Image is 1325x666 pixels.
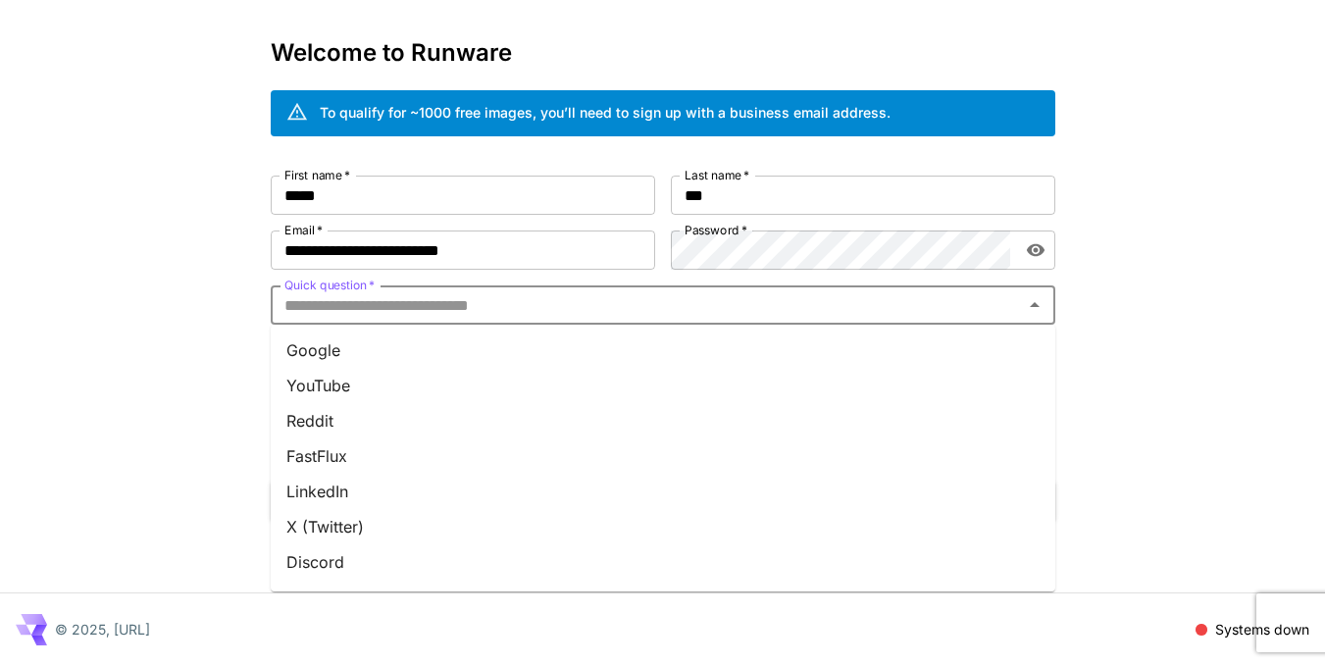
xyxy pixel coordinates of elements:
li: YouTube [271,368,1055,403]
label: Quick question [284,277,375,293]
p: Systems down [1215,619,1309,640]
button: toggle password visibility [1018,232,1053,268]
li: LinkedIn [271,474,1055,509]
h3: Welcome to Runware [271,39,1055,67]
label: Email [284,222,323,238]
p: © 2025, [URL] [55,619,150,640]
label: First name [284,167,350,183]
li: Reddit [271,403,1055,438]
li: Google [271,333,1055,368]
li: Facebook [271,580,1055,615]
div: To qualify for ~1000 free images, you’ll need to sign up with a business email address. [320,102,891,123]
li: FastFlux [271,438,1055,474]
label: Password [685,222,747,238]
button: Close [1021,291,1048,319]
li: X (Twitter) [271,509,1055,544]
label: Last name [685,167,749,183]
li: Discord [271,544,1055,580]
